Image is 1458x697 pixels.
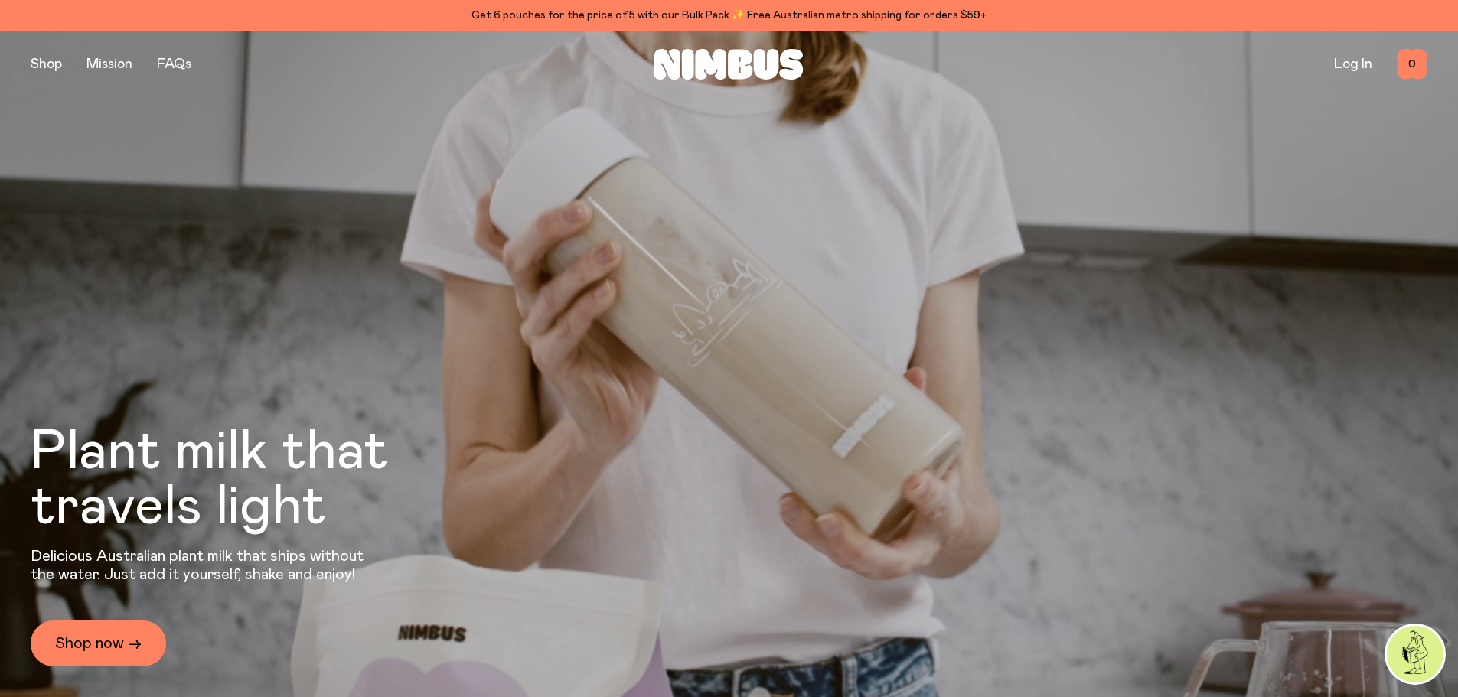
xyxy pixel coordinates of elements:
img: agent [1387,626,1443,682]
a: Shop now → [31,620,166,666]
a: FAQs [157,57,191,71]
div: Get 6 pouches for the price of 5 with our Bulk Pack ✨ Free Australian metro shipping for orders $59+ [31,6,1427,24]
button: 0 [1397,49,1427,80]
a: Mission [86,57,132,71]
h1: Plant milk that travels light [31,425,471,535]
p: Delicious Australian plant milk that ships without the water. Just add it yourself, shake and enjoy! [31,547,373,584]
a: Log In [1334,57,1372,71]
